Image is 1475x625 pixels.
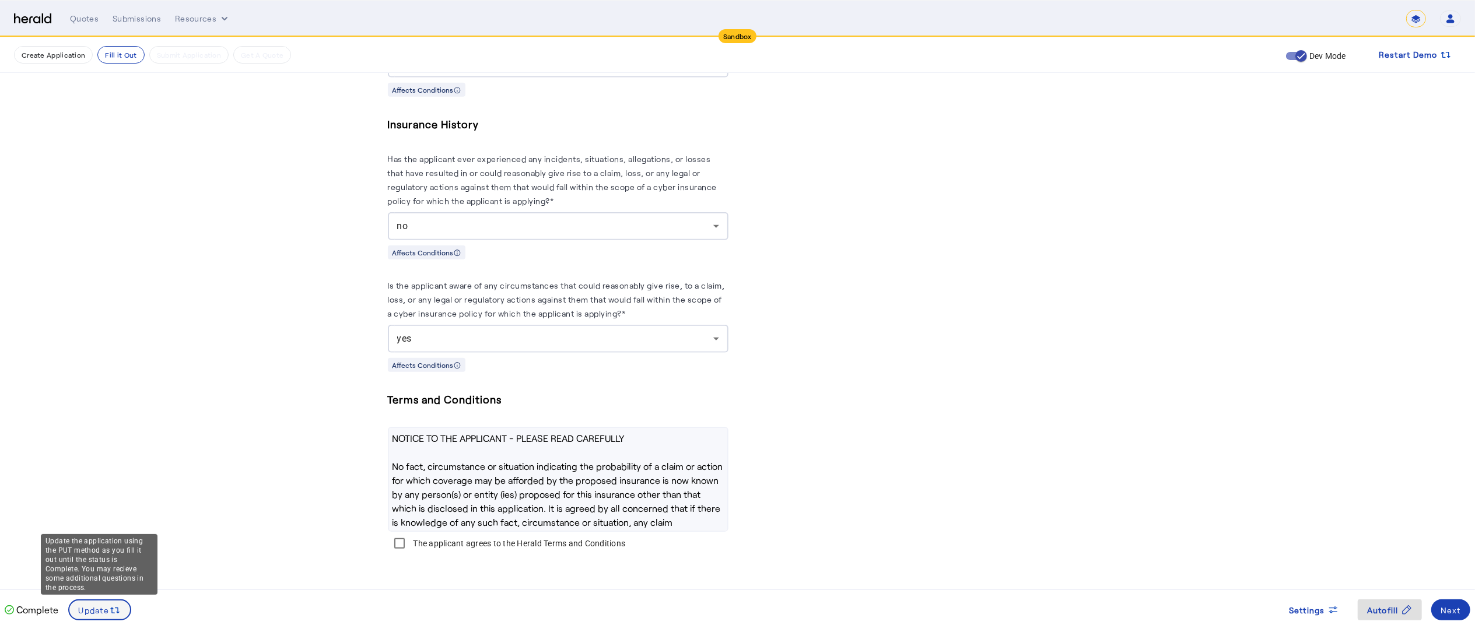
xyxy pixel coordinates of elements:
span: Autofill [1367,604,1399,616]
button: Submit Application [149,46,229,64]
span: Restart Demo [1379,48,1438,62]
div: Sandbox [719,29,756,43]
span: Update [79,604,110,616]
div: Update the application using the PUT method as you fill it out until the status is Complete. You ... [41,534,157,595]
span: Settings [1289,604,1325,616]
button: Next [1431,599,1470,620]
label: Has the applicant ever experienced any incidents, situations, allegations, or losses that have re... [388,154,717,206]
div: Affects Conditions [388,358,465,372]
div: Quotes [70,13,99,24]
button: Get A Quote [233,46,291,64]
div: Submissions [113,13,161,24]
button: Update [68,599,132,620]
button: Restart Demo [1369,44,1461,65]
div: Affects Conditions [388,83,465,97]
button: Settings [1280,599,1348,620]
img: Herald Logo [14,13,51,24]
span: yes [397,333,412,344]
label: Dev Mode [1307,50,1346,62]
p: Complete [14,603,58,617]
label: Is the applicant aware of any circumstances that could reasonably give rise, to a claim, loss, or... [388,280,725,318]
label: The applicant agrees to the Herald Terms and Conditions [411,538,626,549]
span: no [397,220,408,231]
h5: Insurance History [388,115,728,133]
div: NOTICE TO THE APPLICANT - PLEASE READ CAREFULLY No fact, circumstance or situation indicating the... [388,427,728,532]
div: Affects Conditions [388,245,465,259]
button: Resources dropdown menu [175,13,230,24]
button: Create Application [14,46,93,64]
h5: Terms and Conditions [388,391,728,408]
button: Fill it Out [97,46,144,64]
div: Next [1441,604,1461,616]
button: Autofill [1358,599,1422,620]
